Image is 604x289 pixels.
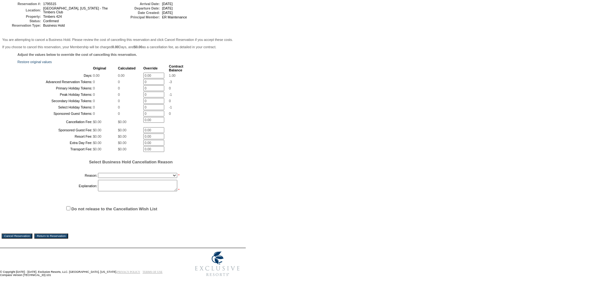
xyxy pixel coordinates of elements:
[134,45,142,49] b: $0.00
[162,11,173,15] span: [DATE]
[2,38,244,42] p: You are attempting to cancel a Business Hold. Please review the cost of cancelling this reservati...
[18,172,97,179] td: Reason:
[93,120,101,124] span: $0.00
[169,64,183,72] b: Contract Balance
[169,74,176,77] span: 1.00
[169,86,171,90] span: 0
[118,93,120,96] span: 0
[93,105,95,109] span: 0
[18,104,92,110] td: Select Holiday Tokens:
[43,6,108,14] span: [GEOGRAPHIC_DATA], [US_STATE] - The Timbers Club
[93,135,101,138] span: $0.00
[3,23,41,27] td: Reservation Type:
[93,86,95,90] span: 0
[2,233,32,239] input: Cancel Reservation
[118,128,127,132] span: $0.00
[93,66,106,70] b: Original
[93,99,95,103] span: 0
[189,248,246,280] img: Exclusive Resorts
[18,73,92,78] td: Days:
[2,45,244,49] p: If you choose to cancel this reservation, your Membership will be charged Days, and as a cancella...
[169,99,171,103] span: 0
[18,98,92,104] td: Secondary Holiday Tokens:
[143,270,163,273] a: TERMS OF USE
[169,112,171,115] span: 0
[93,141,101,145] span: $0.00
[122,11,160,15] td: Date Created:
[43,23,65,27] span: Business Hold
[162,6,173,10] span: [DATE]
[118,99,120,103] span: 0
[118,135,127,138] span: $0.00
[93,93,95,96] span: 0
[118,66,136,70] b: Calculated
[18,111,92,116] td: Sponsored Guest Tokens:
[18,92,92,97] td: Peak Holiday Tokens:
[122,2,160,6] td: Arrival Date:
[93,128,101,132] span: $0.00
[118,105,120,109] span: 0
[162,15,187,19] span: ER Maintenance
[18,146,92,152] td: Transport Fee:
[118,112,120,115] span: 0
[93,112,95,115] span: 0
[122,15,160,19] td: Principal Member:
[43,2,56,6] span: 1795515
[118,141,127,145] span: $0.00
[122,6,160,10] td: Departure Date:
[18,140,92,146] td: Extra Day Fee:
[3,19,41,23] td: Status:
[162,2,173,6] span: [DATE]
[93,74,100,77] span: 0.00
[34,233,68,239] input: Return to Reservation
[17,160,244,164] h5: Select Business Hold Cancellation Reason
[118,86,120,90] span: 0
[3,6,41,14] td: Location:
[169,93,172,96] span: -1
[118,147,127,151] span: $0.00
[118,80,120,84] span: 0
[18,180,97,192] td: Explanation:
[17,53,137,56] b: Adjust the values below to override the cost of cancelling this reservation.
[117,270,140,273] a: PRIVACY POLICY
[17,60,52,64] a: Restore original values
[118,74,125,77] span: 0.00
[43,19,59,23] span: Confirmed
[18,85,92,91] td: Primary Holiday Tokens:
[169,80,172,84] span: -3
[3,2,41,6] td: Reservation #:
[18,134,92,139] td: Resort Fee:
[169,105,172,109] span: -1
[143,66,158,70] b: Override
[43,15,62,18] span: Timbers 424
[18,127,92,133] td: Sponsored Guest Fee:
[112,45,119,49] b: 0.00
[18,117,92,127] td: Cancellation Fee:
[93,147,101,151] span: $0.00
[93,80,95,84] span: 0
[118,120,127,124] span: $0.00
[3,15,41,18] td: Property:
[71,207,157,211] label: Do not release to the Cancellation Wish List
[18,79,92,85] td: Advanced Reservation Tokens:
